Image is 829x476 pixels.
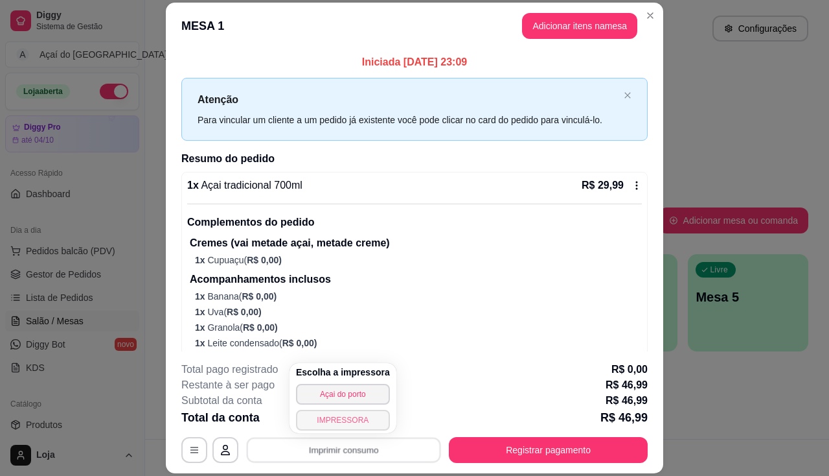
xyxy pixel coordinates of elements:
span: 1 x [195,291,207,302]
button: Close [640,5,661,26]
button: close [624,91,631,100]
p: Restante à ser pago [181,377,275,393]
p: R$ 0,00 [611,362,648,377]
span: 1 x [195,322,207,333]
span: R$ 0,00 ) [227,307,262,317]
p: Subtotal da conta [181,393,262,409]
button: Açai do porto [296,384,390,405]
p: R$ 29,99 [582,178,624,193]
p: Cremes (vai metade açai, metade creme) [190,235,642,251]
header: MESA 1 [166,3,663,49]
p: R$ 46,99 [600,409,648,427]
button: IMPRESSORA [296,410,390,431]
p: Uva ( [195,305,642,318]
span: R$ 0,00 ) [247,255,282,265]
p: Leite condensado ( [195,337,642,350]
p: R$ 46,99 [606,393,648,409]
span: 1 x [195,338,207,348]
p: 1 x [187,178,302,193]
p: Atenção [198,91,619,108]
span: close [624,91,631,99]
div: Para vincular um cliente a um pedido já existente você pode clicar no card do pedido para vinculá... [198,113,619,127]
p: Total da conta [181,409,260,427]
p: Total pago registrado [181,362,278,377]
button: Adicionar itens namesa [522,13,637,39]
h4: Escolha a impressora [296,366,390,379]
span: Açai tradicional 700ml [199,180,302,191]
p: Cupuaçu ( [195,254,642,267]
span: R$ 0,00 ) [282,338,317,348]
span: R$ 0,00 ) [243,322,278,333]
button: Imprimir consumo [247,438,441,463]
h2: Resumo do pedido [181,151,648,167]
p: Iniciada [DATE] 23:09 [181,54,648,70]
p: R$ 46,99 [606,377,648,393]
span: 1 x [195,307,207,317]
p: Complementos do pedido [187,215,642,230]
span: R$ 0,00 ) [242,291,277,302]
p: Acompanhamentos inclusos [190,272,642,287]
p: Granola ( [195,321,642,334]
span: 1 x [195,255,207,265]
p: Banana ( [195,290,642,303]
button: Registrar pagamento [449,437,648,463]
